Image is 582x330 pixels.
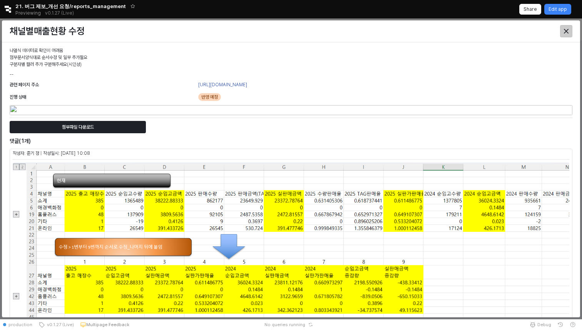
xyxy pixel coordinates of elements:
[10,26,430,37] h3: 채널별매출현황 수정
[45,10,74,16] p: v0.1.27 (Live)
[554,319,567,330] button: History
[544,4,571,15] button: Edit app
[560,25,572,37] button: Close
[15,8,78,18] div: Previewing v0.1.27 (Live)
[15,9,41,17] span: Previewing
[537,322,551,328] span: Debug
[198,82,247,87] a: [URL][DOMAIN_NAME]
[129,2,137,10] button: Add app to favorites
[307,322,314,327] button: Reset app state
[15,2,126,10] span: 21. 버그 제보_개선 요청/reports_management
[8,322,32,328] span: production
[549,6,567,12] p: Edit app
[35,319,77,330] button: v0.1.27 (Live)
[77,319,132,330] button: Multipage Feedback
[10,47,572,68] p: 나열식 데이터로 확인이 어려움 첨부문서양식대로 순서수정 및 일부 추가필요 구분자별 컬러 추가 구분해주세요(시인성)
[201,93,218,101] span: 반영 예정
[10,137,383,144] h6: 댓글(1개)
[10,94,26,100] span: 진행 상태
[10,71,572,78] p: --
[264,322,305,328] span: No queries running
[527,319,554,330] button: Debug
[523,6,537,12] p: Share
[13,162,569,327] img: +KjE8wAAAAGSURBVAMA4h+C38K3MxwAAAAASUVORK5CYII=
[13,150,429,157] p: 작성자: 준기 정 | 작성일시: [DATE] 10:08
[10,82,39,87] span: 관련 페이지 주소
[41,8,78,18] button: Releases and History
[519,4,541,15] button: Share app
[567,319,579,330] button: Help
[10,121,146,133] button: 첨부파일 다운로드
[62,124,94,130] p: 첨부파일 다운로드
[45,322,74,328] span: v0.1.27 (Live)
[86,322,129,328] p: Multipage Feedback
